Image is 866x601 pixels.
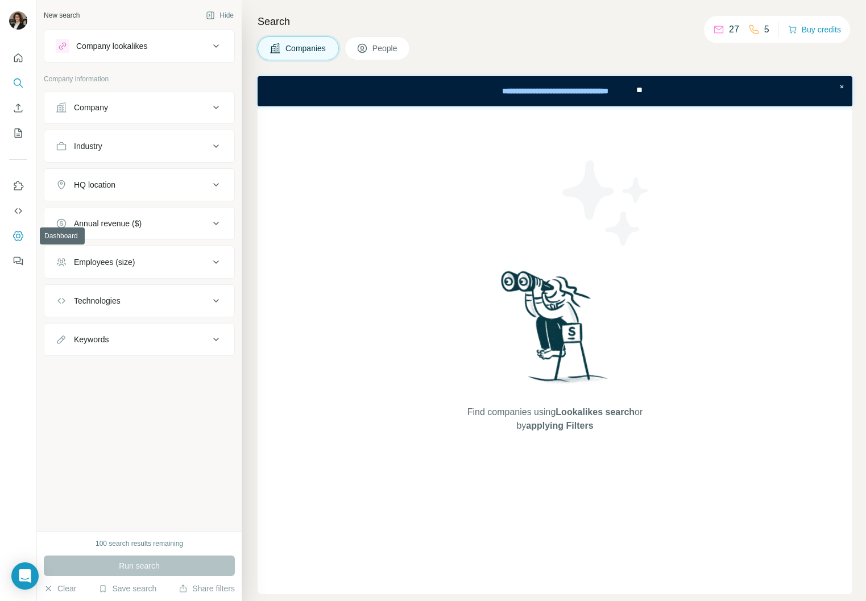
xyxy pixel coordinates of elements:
[258,76,852,106] iframe: Banner
[44,287,234,314] button: Technologies
[198,7,242,24] button: Hide
[74,334,109,345] div: Keywords
[9,73,27,93] button: Search
[285,43,327,54] span: Companies
[9,11,27,30] img: Avatar
[179,583,235,594] button: Share filters
[9,201,27,221] button: Use Surfe API
[44,248,234,276] button: Employees (size)
[9,251,27,271] button: Feedback
[74,140,102,152] div: Industry
[9,176,27,196] button: Use Surfe on LinkedIn
[44,94,234,121] button: Company
[74,179,115,190] div: HQ location
[96,538,183,549] div: 100 search results remaining
[44,583,76,594] button: Clear
[98,583,156,594] button: Save search
[44,326,234,353] button: Keywords
[44,171,234,198] button: HQ location
[9,226,27,246] button: Dashboard
[788,22,841,38] button: Buy credits
[44,32,234,60] button: Company lookalikes
[44,132,234,160] button: Industry
[9,123,27,143] button: My lists
[258,14,852,30] h4: Search
[9,48,27,68] button: Quick start
[496,268,614,395] img: Surfe Illustration - Woman searching with binoculars
[9,98,27,118] button: Enrich CSV
[44,210,234,237] button: Annual revenue ($)
[74,218,142,229] div: Annual revenue ($)
[11,562,39,590] div: Open Intercom Messenger
[764,23,769,36] p: 5
[526,421,593,430] span: applying Filters
[556,407,635,417] span: Lookalikes search
[76,40,147,52] div: Company lookalikes
[464,405,646,433] span: Find companies using or by
[555,152,657,254] img: Surfe Illustration - Stars
[372,43,399,54] span: People
[44,74,235,84] p: Company information
[74,256,135,268] div: Employees (size)
[729,23,739,36] p: 27
[44,10,80,20] div: New search
[74,102,108,113] div: Company
[74,295,121,306] div: Technologies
